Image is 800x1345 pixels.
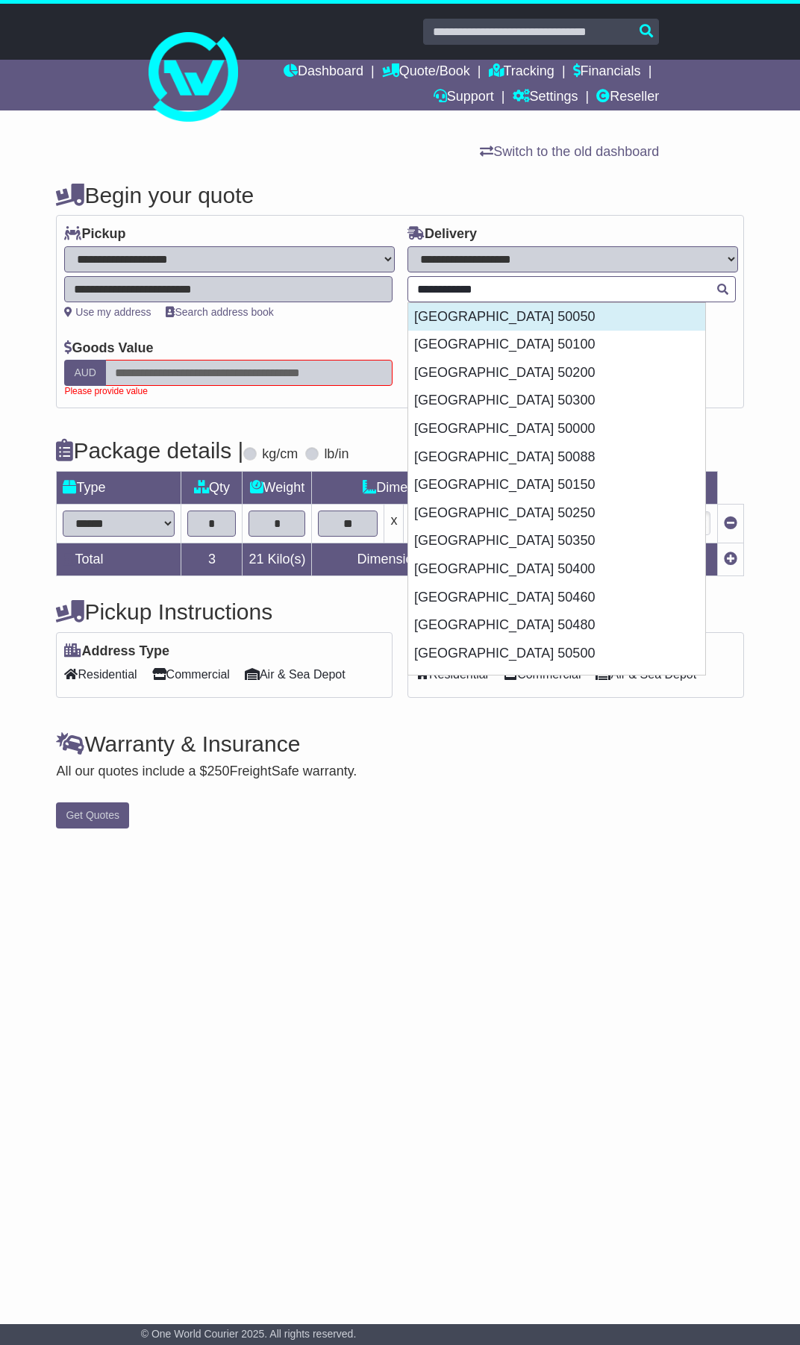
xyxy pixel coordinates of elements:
[56,438,243,463] h4: Package details |
[408,415,705,443] div: [GEOGRAPHIC_DATA] 50000
[152,663,230,686] span: Commercial
[141,1328,357,1340] span: © One World Courier 2025. All rights reserved.
[64,386,393,396] div: Please provide value
[408,471,705,499] div: [GEOGRAPHIC_DATA] 50150
[434,85,494,110] a: Support
[56,802,129,828] button: Get Quotes
[407,226,477,243] label: Delivery
[596,85,659,110] a: Reseller
[724,516,737,531] a: Remove this item
[284,60,363,85] a: Dashboard
[262,446,298,463] label: kg/cm
[408,443,705,472] div: [GEOGRAPHIC_DATA] 50088
[64,360,106,386] label: AUD
[64,643,169,660] label: Address Type
[408,555,705,584] div: [GEOGRAPHIC_DATA] 50400
[57,471,181,504] td: Type
[312,543,568,575] td: Dimensions in Centimetre(s)
[324,446,349,463] label: lb/in
[408,611,705,640] div: [GEOGRAPHIC_DATA] 50480
[56,764,743,780] div: All our quotes include a $ FreightSafe warranty.
[56,731,743,756] h4: Warranty & Insurance
[64,340,153,357] label: Goods Value
[724,552,737,567] a: Add new item
[382,60,470,85] a: Quote/Book
[57,543,181,575] td: Total
[408,640,705,668] div: [GEOGRAPHIC_DATA] 50500
[513,85,578,110] a: Settings
[181,543,243,575] td: 3
[56,599,393,624] h4: Pickup Instructions
[408,387,705,415] div: [GEOGRAPHIC_DATA] 50300
[243,471,312,504] td: Weight
[245,663,346,686] span: Air & Sea Depot
[408,584,705,612] div: [GEOGRAPHIC_DATA] 50460
[56,183,743,207] h4: Begin your quote
[64,306,151,318] a: Use my address
[312,471,568,504] td: Dimensions (L x W x H)
[408,303,705,331] div: [GEOGRAPHIC_DATA] 50050
[573,60,641,85] a: Financials
[181,471,243,504] td: Qty
[166,306,273,318] a: Search address book
[408,331,705,359] div: [GEOGRAPHIC_DATA] 50100
[408,667,705,696] div: [GEOGRAPHIC_DATA] 50504 - 50508
[489,60,554,85] a: Tracking
[480,144,659,159] a: Switch to the old dashboard
[243,543,312,575] td: Kilo(s)
[64,226,125,243] label: Pickup
[408,359,705,387] div: [GEOGRAPHIC_DATA] 50200
[407,276,736,302] typeahead: Please provide city
[207,764,230,778] span: 250
[408,527,705,555] div: [GEOGRAPHIC_DATA] 50350
[408,499,705,528] div: [GEOGRAPHIC_DATA] 50250
[249,552,263,567] span: 21
[384,504,404,543] td: x
[64,663,137,686] span: Residential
